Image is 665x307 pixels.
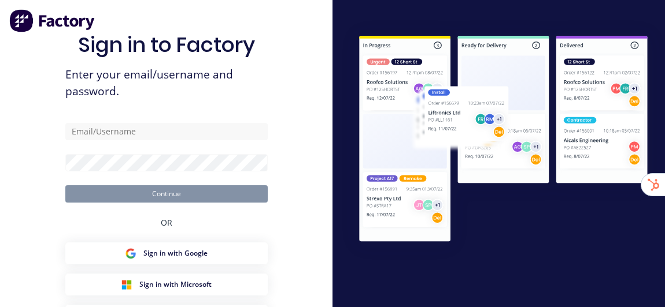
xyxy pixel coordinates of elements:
[125,248,136,259] img: Google Sign in
[65,66,268,100] span: Enter your email/username and password.
[65,185,268,203] button: Continue
[9,9,96,32] img: Factory
[143,248,208,259] span: Sign in with Google
[65,123,268,140] input: Email/Username
[65,274,268,295] button: Microsoft Sign inSign in with Microsoft
[139,279,212,290] span: Sign in with Microsoft
[161,203,172,242] div: OR
[342,20,665,260] img: Sign in
[121,279,132,290] img: Microsoft Sign in
[78,32,255,57] h1: Sign in to Factory
[65,242,268,264] button: Google Sign inSign in with Google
